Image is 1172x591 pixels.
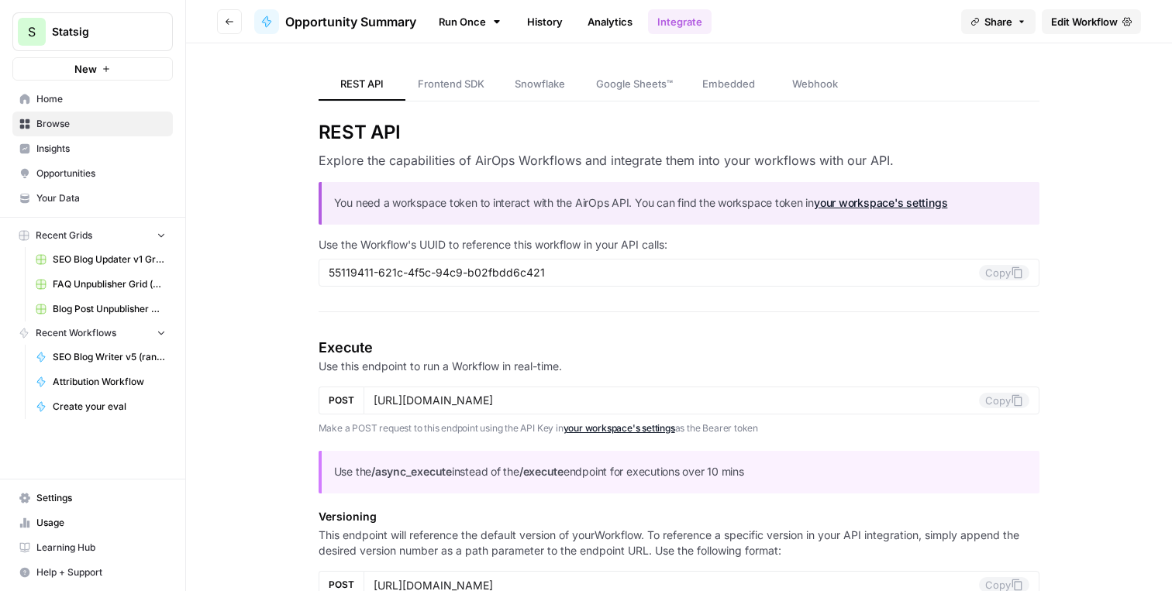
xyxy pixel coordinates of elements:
[53,253,166,266] span: SEO Blog Updater v1 Grid (master)
[1051,14,1118,29] span: Edit Workflow
[28,22,36,41] span: S
[979,265,1029,280] button: Copy
[36,491,166,505] span: Settings
[519,465,564,478] strong: /execute
[405,68,497,101] a: Frontend SDK
[497,68,584,101] a: Snowflake
[36,92,166,106] span: Home
[319,151,1040,170] h3: Explore the capabilities of AirOps Workflows and integrate them into your workflows with our API.
[12,161,173,186] a: Opportunities
[685,68,772,101] a: Embedded
[254,9,416,34] a: Opportunity Summary
[285,12,416,31] span: Opportunity Summary
[12,136,173,161] a: Insights
[371,465,452,478] strong: /async_execute
[584,68,685,101] a: Google Sheets™
[319,359,1040,374] p: Use this endpoint to run a Workflow in real-time.
[814,196,947,209] a: your workspace's settings
[12,87,173,112] a: Home
[12,510,173,535] a: Usage
[334,194,1028,212] p: You need a workspace token to interact with the AirOps API. You can find the workspace token in
[36,326,116,340] span: Recent Workflows
[36,167,166,180] span: Opportunities
[53,302,166,316] span: Blog Post Unpublisher Grid (master)
[429,9,512,35] a: Run Once
[12,560,173,585] button: Help + Support
[792,76,838,91] span: Webhook
[29,394,173,419] a: Create your eval
[52,24,146,40] span: Statsig
[12,186,173,211] a: Your Data
[319,509,1040,524] h5: Versioning
[12,57,173,81] button: New
[319,337,1040,359] h4: Execute
[319,120,1040,145] h2: REST API
[578,9,642,34] a: Analytics
[36,565,166,579] span: Help + Support
[319,527,1040,558] p: This endpoint will reference the default version of your Workflow . To reference a specific versi...
[515,76,565,91] span: Snowflake
[53,350,166,364] span: SEO Blog Writer v5 (random date)
[319,421,1040,436] p: Make a POST request to this endpoint using the API Key in as the Bearer token
[53,375,166,389] span: Attribution Workflow
[29,297,173,321] a: Blog Post Unpublisher Grid (master)
[12,112,173,136] a: Browse
[36,228,92,242] span: Recent Grids
[596,76,673,91] span: Google Sheets™
[329,393,354,407] span: POST
[53,400,166,414] span: Create your eval
[12,321,173,345] button: Recent Workflows
[29,272,173,297] a: FAQ Unpublisher Grid (master)
[564,422,675,434] a: your workspace's settings
[36,541,166,555] span: Learning Hub
[979,393,1029,408] button: Copy
[1042,9,1141,34] a: Edit Workflow
[334,463,1028,481] p: Use the instead of the endpoint for executions over 10 mins
[12,486,173,510] a: Settings
[984,14,1012,29] span: Share
[12,535,173,560] a: Learning Hub
[648,9,712,34] a: Integrate
[36,117,166,131] span: Browse
[74,61,97,77] span: New
[518,9,572,34] a: History
[29,369,173,394] a: Attribution Workflow
[418,76,484,91] span: Frontend SDK
[12,12,173,51] button: Workspace: Statsig
[702,76,755,91] span: Embedded
[12,224,173,247] button: Recent Grids
[36,191,166,205] span: Your Data
[319,237,1040,253] p: Use the Workflow's UUID to reference this workflow in your API calls:
[772,68,859,101] a: Webhook
[340,76,384,91] span: REST API
[53,277,166,291] span: FAQ Unpublisher Grid (master)
[319,68,405,101] a: REST API
[29,247,173,272] a: SEO Blog Updater v1 Grid (master)
[961,9,1036,34] button: Share
[36,516,166,530] span: Usage
[36,142,166,156] span: Insights
[29,345,173,369] a: SEO Blog Writer v5 (random date)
